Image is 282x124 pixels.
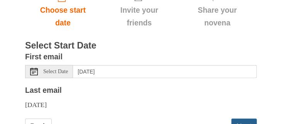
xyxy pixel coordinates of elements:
[43,69,68,74] span: Select Date
[185,4,249,29] span: Share your novena
[33,4,93,29] span: Choose start date
[25,41,257,51] h3: Select Start Date
[25,101,47,109] span: [DATE]
[25,50,63,63] label: First email
[25,84,62,97] label: Last email
[73,65,257,78] input: Use the arrow keys to pick a date
[109,4,170,29] span: Invite your friends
